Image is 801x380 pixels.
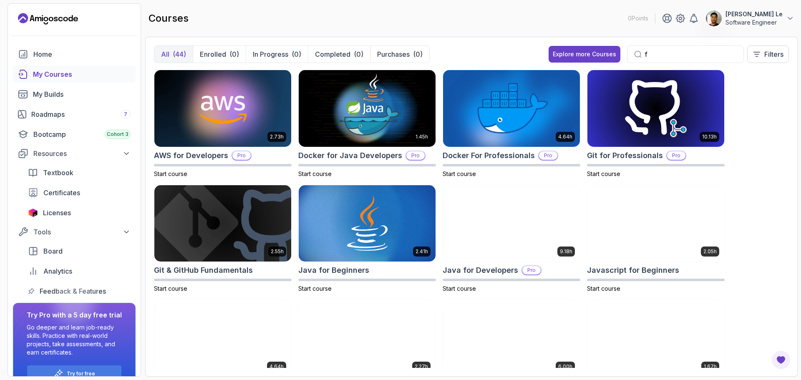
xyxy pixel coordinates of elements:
[415,363,428,370] p: 2.27h
[13,146,136,161] button: Resources
[161,49,169,59] p: All
[416,133,428,140] p: 1.45h
[40,286,106,296] span: Feedback & Features
[522,266,541,274] p: Pro
[645,49,737,59] input: Search...
[587,185,724,262] img: Javascript for Beginners card
[443,170,476,177] span: Start course
[253,49,288,59] p: In Progress
[558,363,572,370] p: 6.00h
[33,49,131,59] div: Home
[31,109,131,119] div: Roadmaps
[628,14,648,23] p: 0 Points
[560,248,572,255] p: 9.18h
[443,264,518,276] h2: Java for Developers
[33,227,131,237] div: Tools
[154,150,228,161] h2: AWS for Developers
[200,49,226,59] p: Enrolled
[149,12,189,25] h2: courses
[771,350,791,370] button: Open Feedback Button
[315,49,350,59] p: Completed
[23,243,136,259] a: board
[246,46,308,63] button: In Progress(0)
[443,70,580,147] img: Docker For Professionals card
[23,184,136,201] a: certificates
[298,150,402,161] h2: Docker for Java Developers
[28,209,38,217] img: jetbrains icon
[299,70,436,147] img: Docker for Java Developers card
[154,264,253,276] h2: Git & GitHub Fundamentals
[43,246,63,256] span: Board
[703,248,717,255] p: 2.05h
[154,170,187,177] span: Start course
[587,264,679,276] h2: Javascript for Beginners
[377,49,410,59] p: Purchases
[587,300,724,377] img: Spring Boot for Beginners card
[667,151,685,160] p: Pro
[271,248,284,255] p: 2.55h
[67,370,95,377] a: Try for free
[154,285,187,292] span: Start course
[704,363,717,370] p: 1.67h
[270,363,284,370] p: 4.64h
[725,10,783,18] p: [PERSON_NAME] Le
[33,89,131,99] div: My Builds
[18,12,78,25] a: Landing page
[13,86,136,103] a: builds
[549,46,620,63] button: Explore more Courses
[13,224,136,239] button: Tools
[558,133,572,140] p: 4.64h
[292,49,301,59] div: (0)
[587,70,724,147] img: Git for Professionals card
[124,111,127,118] span: 7
[232,151,251,160] p: Pro
[154,46,193,63] button: All(44)
[705,10,794,27] button: user profile image[PERSON_NAME] LeSoftware Engineer
[13,46,136,63] a: home
[354,49,363,59] div: (0)
[154,300,291,377] img: Kotlin for Beginners card
[747,45,789,63] button: Filters
[298,264,369,276] h2: Java for Beginners
[406,151,425,160] p: Pro
[443,185,580,262] img: Java for Developers card
[725,18,783,27] p: Software Engineer
[229,49,239,59] div: (0)
[539,151,557,160] p: Pro
[587,285,620,292] span: Start course
[27,323,122,357] p: Go deeper and learn job-ready skills. Practice with real-world projects, take assessments, and ea...
[553,50,616,58] div: Explore more Courses
[299,185,436,262] img: Java for Beginners card
[298,285,332,292] span: Start course
[107,131,128,138] span: Cohort 3
[308,46,370,63] button: Completed(0)
[764,49,783,59] p: Filters
[33,129,131,139] div: Bootcamp
[154,70,291,147] img: AWS for Developers card
[370,46,429,63] button: Purchases(0)
[702,133,717,140] p: 10.13h
[23,263,136,279] a: analytics
[443,285,476,292] span: Start course
[154,185,291,262] img: Git & GitHub Fundamentals card
[298,170,332,177] span: Start course
[43,266,72,276] span: Analytics
[443,150,535,161] h2: Docker For Professionals
[23,204,136,221] a: licenses
[587,150,663,161] h2: Git for Professionals
[193,46,246,63] button: Enrolled(0)
[13,106,136,123] a: roadmaps
[13,66,136,83] a: courses
[43,188,80,198] span: Certificates
[33,69,131,79] div: My Courses
[416,248,428,255] p: 2.41h
[33,148,131,159] div: Resources
[13,126,136,143] a: bootcamp
[173,49,186,59] div: (44)
[43,208,71,218] span: Licenses
[23,164,136,181] a: textbook
[587,170,620,177] span: Start course
[706,10,722,26] img: user profile image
